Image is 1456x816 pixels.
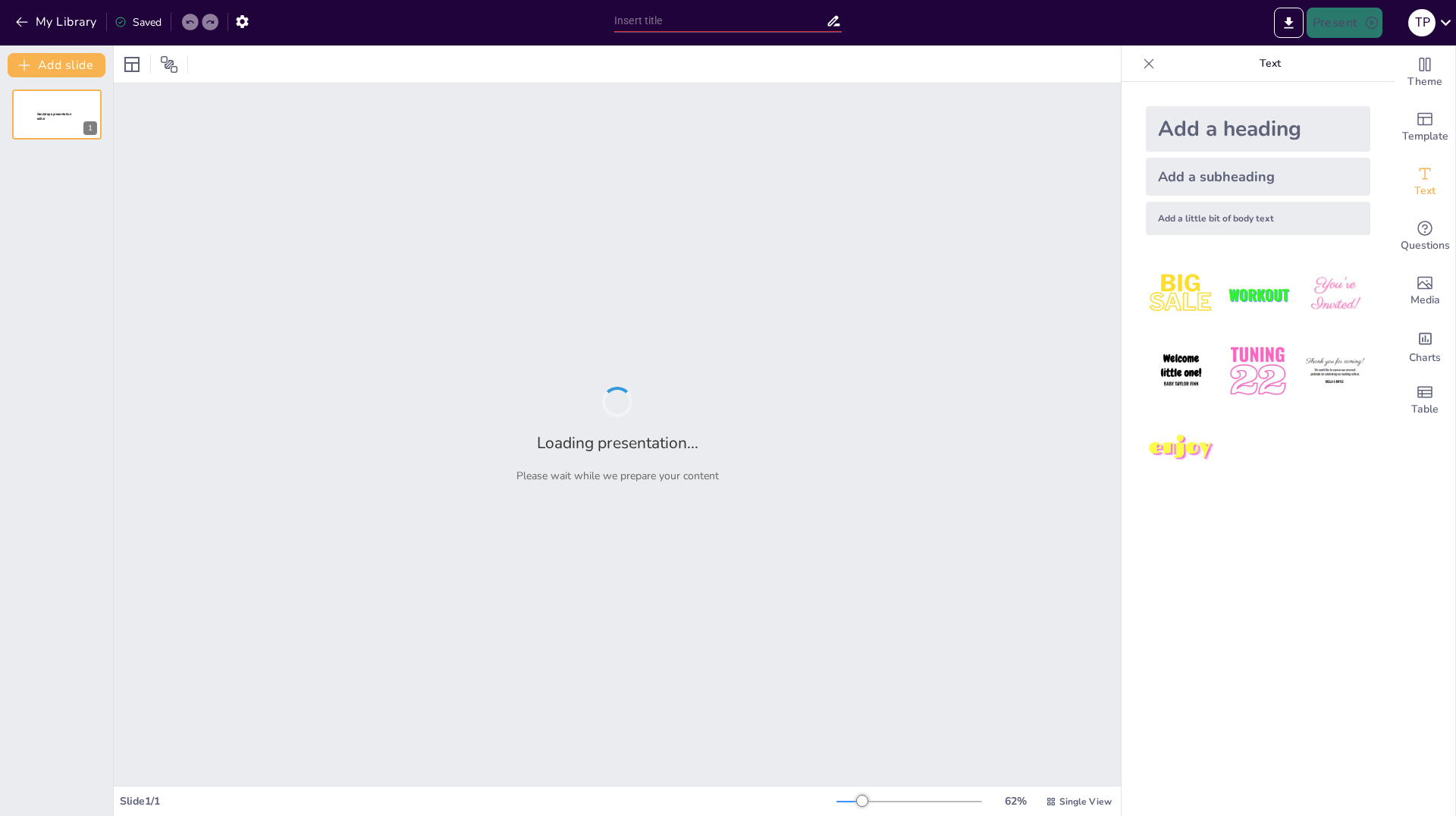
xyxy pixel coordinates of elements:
[1146,413,1216,484] img: 7.jpeg
[12,89,102,140] div: 1
[1395,373,1455,428] div: Add a table
[614,10,826,32] input: Insert title
[1407,74,1442,90] span: Theme
[1402,128,1448,145] span: Template
[11,10,103,34] button: My Library
[83,121,97,135] div: 1
[997,794,1034,808] div: 62 %
[1146,336,1216,406] img: 4.jpeg
[1408,9,1436,36] div: Т Р
[37,112,71,121] span: Sendsteps presentation editor
[537,432,698,454] h2: Loading presentation...
[1222,259,1293,330] img: 2.jpeg
[1146,106,1370,152] div: Add a heading
[516,469,719,483] p: Please wait while we prepare your content
[1274,8,1304,38] button: Export to PowerPoint
[1059,796,1112,808] span: Single View
[1410,292,1440,309] span: Media
[1161,46,1379,82] p: Text
[160,55,178,74] span: Position
[1146,158,1370,196] div: Add a subheading
[120,52,144,77] div: Layout
[1395,209,1455,264] div: Get real-time input from your audience
[1222,336,1293,406] img: 5.jpeg
[1395,319,1455,373] div: Add charts and graphs
[1409,350,1441,366] span: Charts
[1414,183,1436,199] span: Text
[1395,155,1455,209] div: Add text boxes
[1146,202,1370,235] div: Add a little bit of body text
[1401,237,1450,254] span: Questions
[1300,259,1370,330] img: 3.jpeg
[1395,46,1455,100] div: Change the overall theme
[8,53,105,77] button: Add slide
[120,794,836,808] div: Slide 1 / 1
[1408,8,1436,38] button: Т Р
[1395,100,1455,155] div: Add ready made slides
[115,15,162,30] div: Saved
[1395,264,1455,319] div: Add images, graphics, shapes or video
[1411,401,1439,418] span: Table
[1307,8,1382,38] button: Present
[1146,259,1216,330] img: 1.jpeg
[1300,336,1370,406] img: 6.jpeg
